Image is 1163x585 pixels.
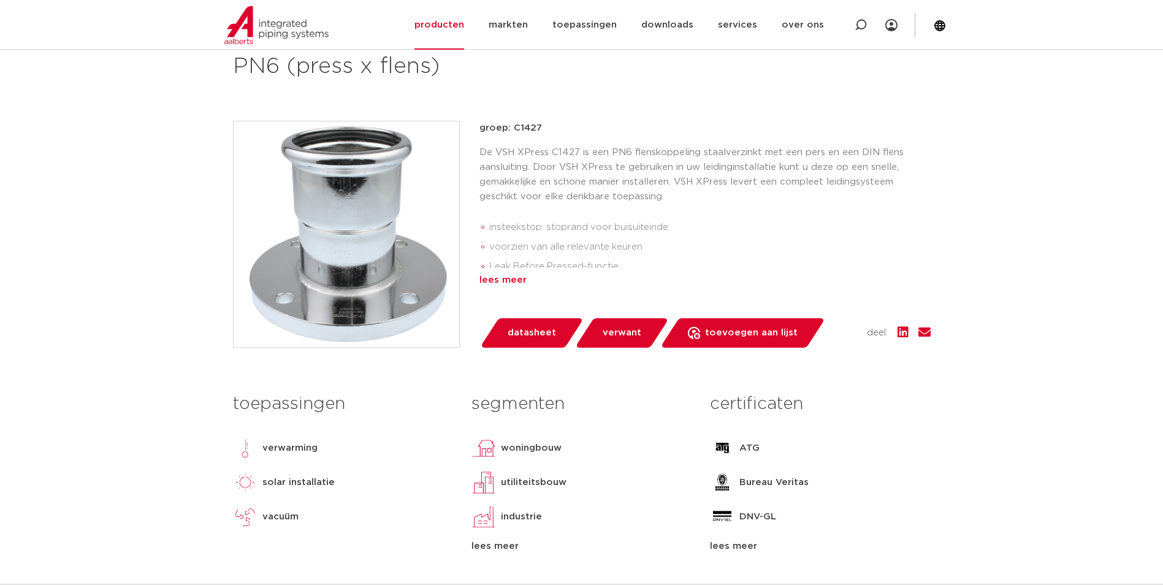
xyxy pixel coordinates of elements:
[233,505,257,529] img: vacuüm
[710,436,734,461] img: ATG
[233,392,453,416] h3: toepassingen
[489,257,931,277] li: Leak Before Pressed-functie
[739,475,809,490] p: Bureau Veritas
[489,237,931,257] li: voorzien van alle relevante keuren
[603,323,641,343] span: verwant
[479,145,931,204] p: De VSH XPress C1427 is een PN6 flenskoppeling staalverzinkt met een pers en een DIN flens aanslui...
[479,318,584,348] a: datasheet
[501,510,542,524] p: industrie
[479,273,931,288] div: lees meer
[262,441,318,456] p: verwarming
[233,470,257,495] img: solar installatie
[574,318,669,348] a: verwant
[710,539,930,554] div: lees meer
[501,475,566,490] p: utiliteitsbouw
[710,470,734,495] img: Bureau Veritas
[471,392,692,416] h3: segmenten
[508,323,556,343] span: datasheet
[471,539,692,554] div: lees meer
[705,323,798,343] span: toevoegen aan lijst
[479,121,931,136] p: groep: C1427
[262,510,299,524] p: vacuüm
[471,505,496,529] img: industrie
[471,470,496,495] img: utiliteitsbouw
[233,436,257,461] img: verwarming
[867,326,888,340] span: deel:
[489,218,931,237] li: insteekstop: stoprand voor buisuiteinde
[262,475,335,490] p: solar installatie
[234,121,459,347] img: Product Image for VSH XPress Staalverzinkt flenskoppeling PN6 (press x flens)
[471,436,496,461] img: woningbouw
[739,510,776,524] p: DNV-GL
[710,392,930,416] h3: certificaten
[739,441,760,456] p: ATG
[710,505,734,529] img: DNV-GL
[501,441,562,456] p: woningbouw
